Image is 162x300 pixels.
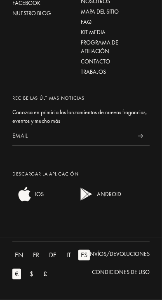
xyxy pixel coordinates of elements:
div: FR [31,250,42,260]
div: Conozca en primicia los lanzamientos de nuevas fragancias, eventos y mucho más [12,108,150,125]
div: £ [41,269,49,279]
img: news_send.svg [138,134,143,138]
a: Programa de afiliación [81,38,138,56]
a: € [12,269,27,279]
a: $ [27,269,41,279]
a: Contacto [81,57,138,66]
img: ios app [16,186,33,202]
div: ANDROID [95,186,121,202]
a: IT [64,250,78,260]
div: Recibe las últimas noticias [12,94,150,102]
div: Descargar la aplicación [12,170,150,178]
a: EN [12,250,31,260]
div: DE [47,250,59,260]
a: FAQ [81,18,138,26]
a: Mapa del sitio [81,7,138,16]
div: EN [12,250,26,260]
div: Condiciones de uso [92,260,150,277]
a: Condiciones de uso [92,260,150,279]
a: ios appIOS [12,197,44,204]
a: £ [41,269,54,279]
a: Envíos/Devoluciones [87,250,150,260]
div: IOS [33,186,44,202]
img: android app [78,186,95,202]
div: IT [64,250,73,260]
a: Trabajos [81,68,138,76]
div: $ [27,269,36,279]
div: € [12,269,21,279]
a: android appANDROID [74,197,121,204]
a: Nuestro blog [12,9,69,18]
input: Email [12,127,131,145]
div: Envíos/Devoluciones [87,250,150,258]
a: FR [31,250,47,260]
a: Kit media [81,28,138,37]
a: DE [47,250,64,260]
